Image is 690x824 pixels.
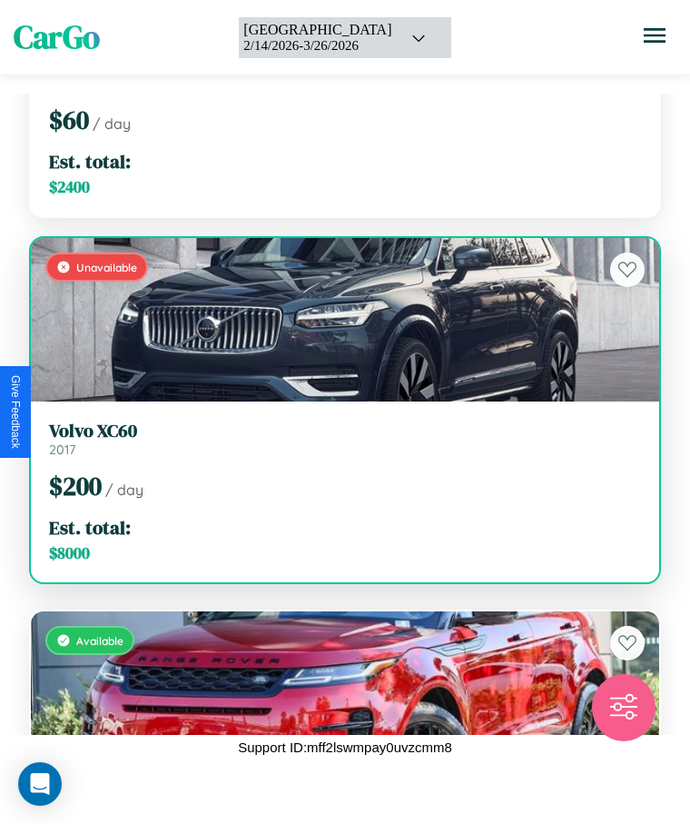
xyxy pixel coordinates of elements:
[49,542,90,564] span: $ 8000
[49,514,131,541] span: Est. total:
[105,481,143,499] span: / day
[76,634,123,648] span: Available
[93,114,131,133] span: / day
[49,176,90,198] span: $ 2400
[243,38,391,54] div: 2 / 14 / 2026 - 3 / 26 / 2026
[18,762,62,806] div: Open Intercom Messenger
[49,103,89,137] span: $ 60
[49,442,76,458] span: 2017
[238,735,452,759] p: Support ID: mff2lswmpay0uvzcmm8
[49,148,131,174] span: Est. total:
[49,420,641,458] a: Volvo XC602017
[9,375,22,449] div: Give Feedback
[49,469,102,503] span: $ 200
[14,15,100,59] span: CarGo
[243,22,391,38] div: [GEOGRAPHIC_DATA]
[76,261,137,274] span: Unavailable
[49,420,641,442] h3: Volvo XC60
